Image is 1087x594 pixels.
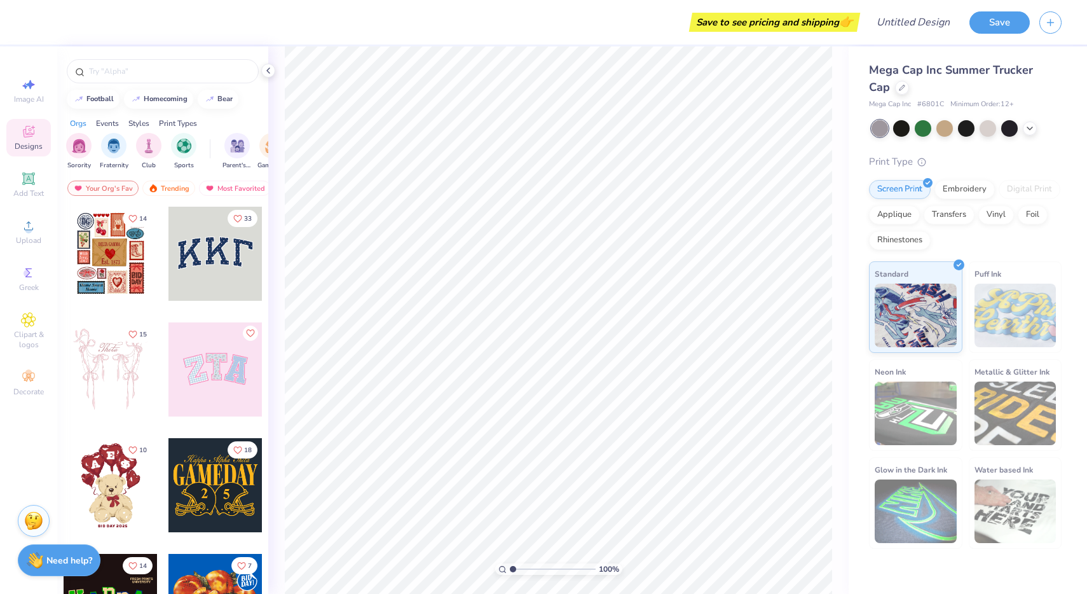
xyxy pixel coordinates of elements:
button: filter button [257,133,287,170]
span: Game Day [257,161,287,170]
span: Club [142,161,156,170]
div: Styles [128,118,149,129]
div: football [86,95,114,102]
button: Like [123,326,153,343]
span: Puff Ink [974,267,1001,280]
span: Sports [174,161,194,170]
span: Add Text [13,188,44,198]
img: Club Image [142,139,156,153]
span: Decorate [13,387,44,397]
div: Screen Print [869,180,931,199]
img: Water based Ink [974,480,1056,543]
span: Neon Ink [875,365,906,378]
img: Sports Image [177,139,191,153]
strong: Need help? [46,555,92,567]
button: Like [231,557,257,574]
button: filter button [66,133,92,170]
span: 7 [248,563,252,569]
input: Untitled Design [866,10,960,35]
img: Parent's Weekend Image [230,139,245,153]
button: homecoming [124,90,193,109]
button: Like [228,210,257,227]
span: Parent's Weekend [222,161,252,170]
button: Like [228,441,257,459]
div: Print Type [869,155,1062,169]
span: Clipart & logos [6,329,51,350]
div: filter for Club [136,133,161,170]
div: Transfers [924,205,974,224]
div: Vinyl [978,205,1014,224]
img: Game Day Image [265,139,280,153]
div: filter for Sports [171,133,196,170]
span: 👉 [839,14,853,29]
div: Digital Print [999,180,1060,199]
img: Sorority Image [72,139,86,153]
button: bear [198,90,238,109]
button: filter button [100,133,128,170]
span: Mega Cap Inc Summer Trucker Cap [869,62,1033,95]
div: Embroidery [934,180,995,199]
div: Rhinestones [869,231,931,250]
span: 14 [139,563,147,569]
div: filter for Sorority [66,133,92,170]
span: 15 [139,331,147,338]
div: Foil [1018,205,1048,224]
div: Trending [142,181,195,196]
button: filter button [222,133,252,170]
button: football [67,90,120,109]
img: Puff Ink [974,284,1056,347]
span: Upload [16,235,41,245]
div: filter for Parent's Weekend [222,133,252,170]
img: Standard [875,284,957,347]
div: Most Favorited [199,181,271,196]
img: Fraternity Image [107,139,121,153]
img: Glow in the Dark Ink [875,480,957,543]
div: filter for Fraternity [100,133,128,170]
button: Like [123,557,153,574]
span: Greek [19,282,39,293]
button: Save [969,11,1030,34]
span: Minimum Order: 12 + [950,99,1014,110]
div: Print Types [159,118,197,129]
span: 14 [139,216,147,222]
span: Standard [875,267,908,280]
img: trend_line.gif [131,95,141,103]
span: Fraternity [100,161,128,170]
span: Mega Cap Inc [869,99,911,110]
button: Like [123,210,153,227]
input: Try "Alpha" [88,65,250,78]
img: Metallic & Glitter Ink [974,382,1056,445]
span: 100 % [599,563,619,575]
span: Sorority [67,161,91,170]
div: filter for Game Day [257,133,287,170]
span: Water based Ink [974,463,1033,476]
span: # 6801C [917,99,944,110]
button: filter button [136,133,161,170]
img: trend_line.gif [205,95,215,103]
div: Save to see pricing and shipping [692,13,857,32]
div: Applique [869,205,920,224]
span: 33 [244,216,252,222]
span: 18 [244,447,252,453]
img: trend_line.gif [74,95,84,103]
img: Neon Ink [875,382,957,445]
span: 10 [139,447,147,453]
span: Metallic & Glitter Ink [974,365,1049,378]
div: Events [96,118,119,129]
img: most_fav.gif [205,184,215,193]
span: Glow in the Dark Ink [875,463,947,476]
div: Your Org's Fav [67,181,139,196]
img: trending.gif [148,184,158,193]
button: Like [243,326,258,341]
img: most_fav.gif [73,184,83,193]
span: Image AI [14,94,44,104]
button: filter button [171,133,196,170]
div: homecoming [144,95,188,102]
div: Orgs [70,118,86,129]
span: Designs [15,141,43,151]
button: Like [123,441,153,459]
div: bear [217,95,233,102]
